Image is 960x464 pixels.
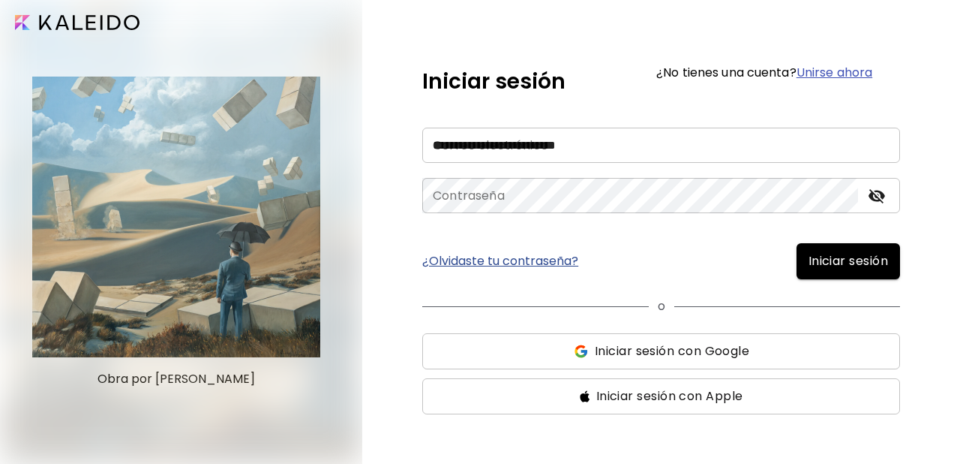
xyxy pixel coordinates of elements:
p: o [658,297,665,315]
button: toggle password visibility [864,183,889,209]
button: Iniciar sesión [796,243,900,279]
h5: Iniciar sesión [422,66,565,98]
img: ss [580,390,590,402]
span: Iniciar sesión con Google [595,342,749,360]
span: Iniciar sesión [808,252,888,270]
a: Unirse ahora [796,64,872,81]
img: ss [573,344,589,359]
span: Iniciar sesión con Apple [596,387,743,405]
button: ssIniciar sesión con Apple [422,378,900,414]
h6: ¿No tienes una cuenta? [656,67,872,79]
a: ¿Olvidaste tu contraseña? [422,255,578,267]
button: ssIniciar sesión con Google [422,333,900,369]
